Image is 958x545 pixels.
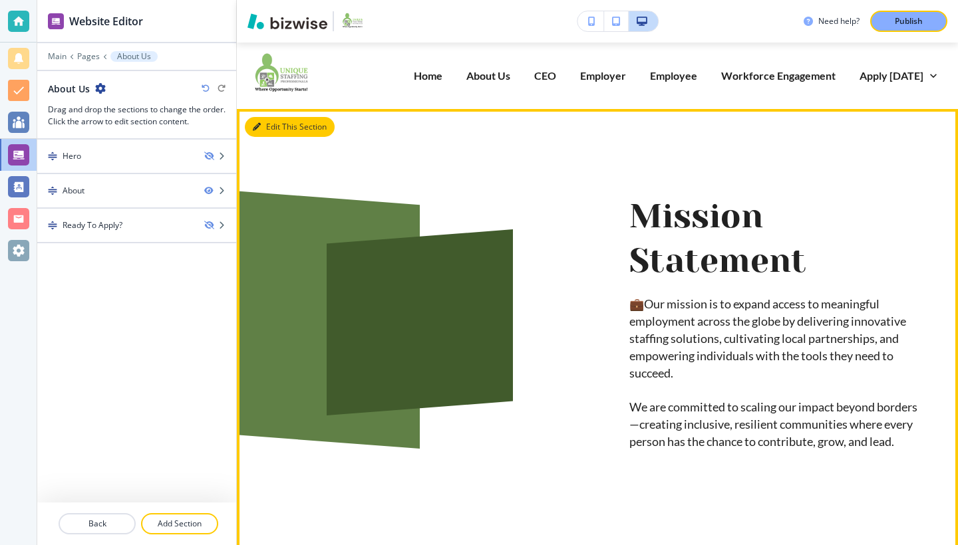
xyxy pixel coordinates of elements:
[59,513,136,534] button: Back
[37,174,236,207] div: DragAbout
[895,15,923,27] p: Publish
[870,11,947,32] button: Publish
[414,68,442,83] p: Home
[37,209,236,242] div: DragReady To Apply?
[339,11,366,32] img: Your Logo
[63,219,122,231] div: Ready To Apply?
[117,52,151,61] p: About Us
[580,68,626,83] p: Employer
[246,47,316,103] img: Unique Staffing Professionals
[48,186,57,195] img: Drag
[142,518,217,530] p: Add Section
[60,518,134,530] p: Back
[629,399,921,451] p: We are committed to scaling our impact beyond borders—creating inclusive, resilient communities w...
[48,52,67,61] button: Main
[629,296,921,382] p: 💼Our mission is to expand access to meaningful employment across the globe by delivering innovati...
[69,13,143,29] h2: Website Editor
[245,117,335,137] button: Edit This Section
[63,185,84,197] div: About
[48,13,64,29] img: editor icon
[650,68,697,83] p: Employee
[466,68,510,83] p: About Us
[77,52,100,61] button: Pages
[48,82,90,96] h2: About Us
[629,194,921,282] p: Mission Statement
[110,51,158,62] button: About Us
[818,15,860,27] h3: Need help?
[721,68,836,83] p: Workforce Engagement
[141,513,218,534] button: Add Section
[534,68,556,83] p: CEO
[48,152,57,161] img: Drag
[63,150,81,162] div: Hero
[48,221,57,230] img: Drag
[48,104,226,128] h3: Drag and drop the sections to change the order. Click the arrow to edit section content.
[37,140,236,173] div: DragHero
[247,13,327,29] img: Bizwise Logo
[860,68,923,83] p: Apply [DATE]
